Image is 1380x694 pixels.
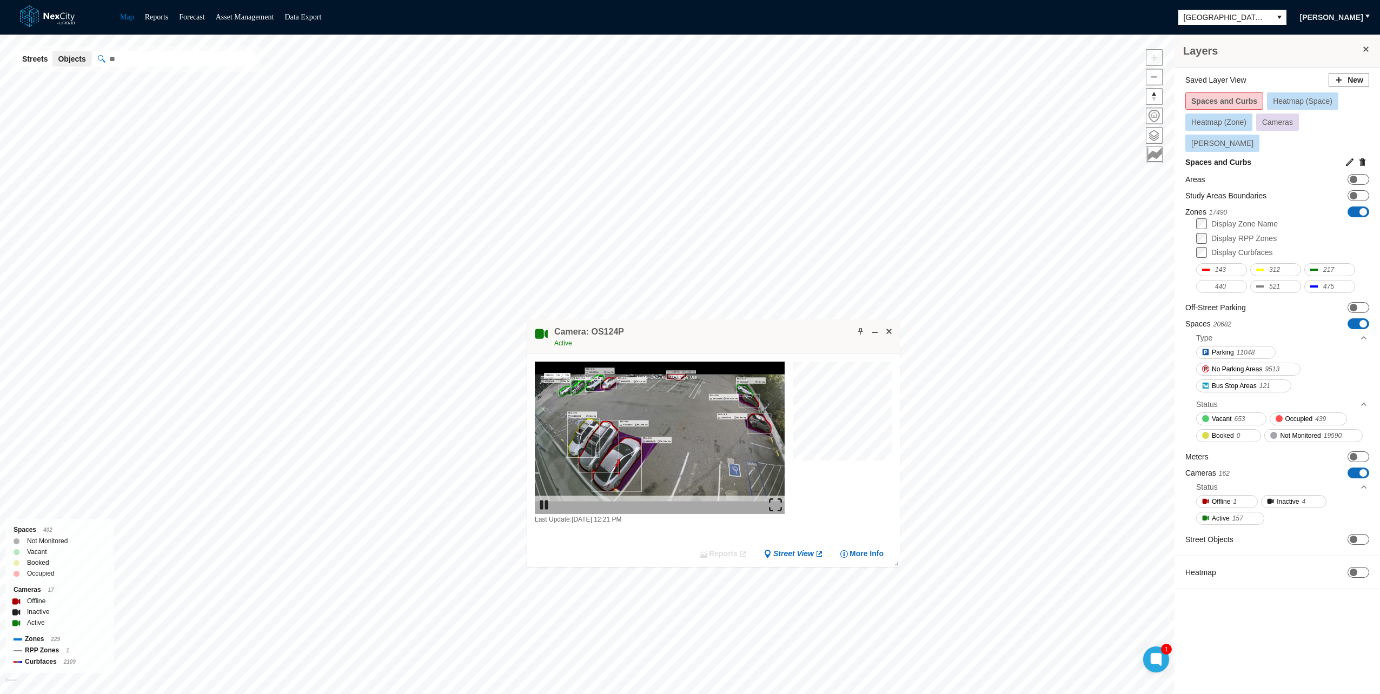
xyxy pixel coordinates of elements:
label: Vacant [27,546,47,557]
label: Booked [27,557,49,568]
button: Parking11048 [1196,346,1276,359]
span: 475 [1323,281,1334,292]
span: Parking [1212,347,1234,358]
button: Booked0 [1196,429,1261,442]
span: Occupied [1285,413,1313,424]
span: Active [1212,513,1230,524]
span: Reset bearing to north [1146,89,1162,104]
span: Inactive [1277,496,1299,507]
button: Occupied439 [1270,412,1348,425]
button: 143 [1196,263,1247,276]
button: Zoom out [1146,69,1163,85]
button: Zoom in [1146,49,1163,66]
button: Heatmap (Zone) [1185,114,1252,131]
span: [PERSON_NAME] [1191,139,1253,148]
label: Occupied [27,568,55,579]
label: Street Objects [1185,534,1233,545]
button: 440 [1196,280,1247,293]
label: Zones [1185,206,1227,218]
span: [GEOGRAPHIC_DATA][PERSON_NAME] [1184,12,1267,23]
button: [PERSON_NAME] [1293,9,1370,26]
span: Bus Stop Areas [1212,381,1257,391]
span: 0 [1237,430,1240,441]
a: Forecast [179,13,204,21]
span: 11048 [1237,347,1255,358]
h3: Layers [1183,43,1361,58]
label: Display Zone Name [1211,219,1278,228]
div: RPP Zones [14,645,106,656]
button: 312 [1250,263,1301,276]
label: Inactive [27,606,49,617]
span: 4 [1302,496,1306,507]
a: Data Export [284,13,321,21]
span: Street View [773,549,814,559]
canvas: Map [793,362,898,466]
span: More Info [850,549,884,559]
span: Cameras [1262,118,1293,126]
a: Map [120,13,134,21]
label: Meters [1185,451,1209,462]
span: 521 [1269,281,1280,292]
label: Active [27,617,45,628]
button: Offline1 [1196,495,1258,508]
span: 217 [1323,264,1334,275]
div: Type [1196,330,1368,346]
span: 439 [1315,413,1326,424]
button: Active157 [1196,512,1264,525]
button: New [1329,73,1369,87]
label: Not Monitored [27,536,68,546]
img: video [535,362,785,514]
button: No Parking Areas9513 [1196,363,1301,376]
label: Off-Street Parking [1185,302,1246,313]
span: 19590 [1324,430,1342,441]
span: No Parking Areas [1212,364,1262,375]
label: Cameras [1185,468,1230,479]
span: 402 [43,527,52,533]
span: Objects [58,54,85,64]
span: 2109 [64,659,76,665]
div: Zones [14,633,106,645]
label: Spaces [1185,318,1231,330]
button: select [1272,10,1286,25]
span: 1 [1233,496,1237,507]
span: 653 [1234,413,1245,424]
button: Streets [17,51,53,66]
button: Spaces and Curbs [1185,92,1263,110]
span: 143 [1215,264,1226,275]
button: [PERSON_NAME] [1185,135,1259,152]
label: Areas [1185,174,1205,185]
a: Asset Management [216,13,274,21]
div: 1 [1161,644,1172,655]
div: Cameras [14,584,106,596]
button: Home [1146,108,1163,124]
button: Not Monitored19590 [1264,429,1363,442]
span: 17490 [1209,209,1227,216]
span: 157 [1232,513,1243,524]
label: Display RPP Zones [1211,234,1277,243]
div: Status [1196,399,1218,410]
a: Mapbox homepage [5,678,17,691]
label: Heatmap [1185,567,1216,578]
div: Type [1196,332,1212,343]
button: Reset bearing to north [1146,88,1163,105]
button: More Info [840,549,884,559]
button: Cameras [1256,114,1299,131]
span: [PERSON_NAME] [1300,12,1363,23]
span: 121 [1259,381,1270,391]
button: Vacant653 [1196,412,1266,425]
span: 440 [1215,281,1226,292]
div: Status [1196,482,1218,492]
a: Reports [145,13,169,21]
label: Saved Layer View [1185,75,1246,85]
label: Spaces and Curbs [1185,157,1251,168]
img: play [538,498,550,511]
div: Status [1196,479,1368,495]
label: Display Curbfaces [1211,248,1273,257]
label: Study Areas Boundaries [1185,190,1266,201]
a: Street View [764,549,824,559]
span: Zoom in [1146,50,1162,65]
span: 162 [1219,470,1230,477]
span: 17 [48,587,54,593]
button: Inactive4 [1261,495,1326,508]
